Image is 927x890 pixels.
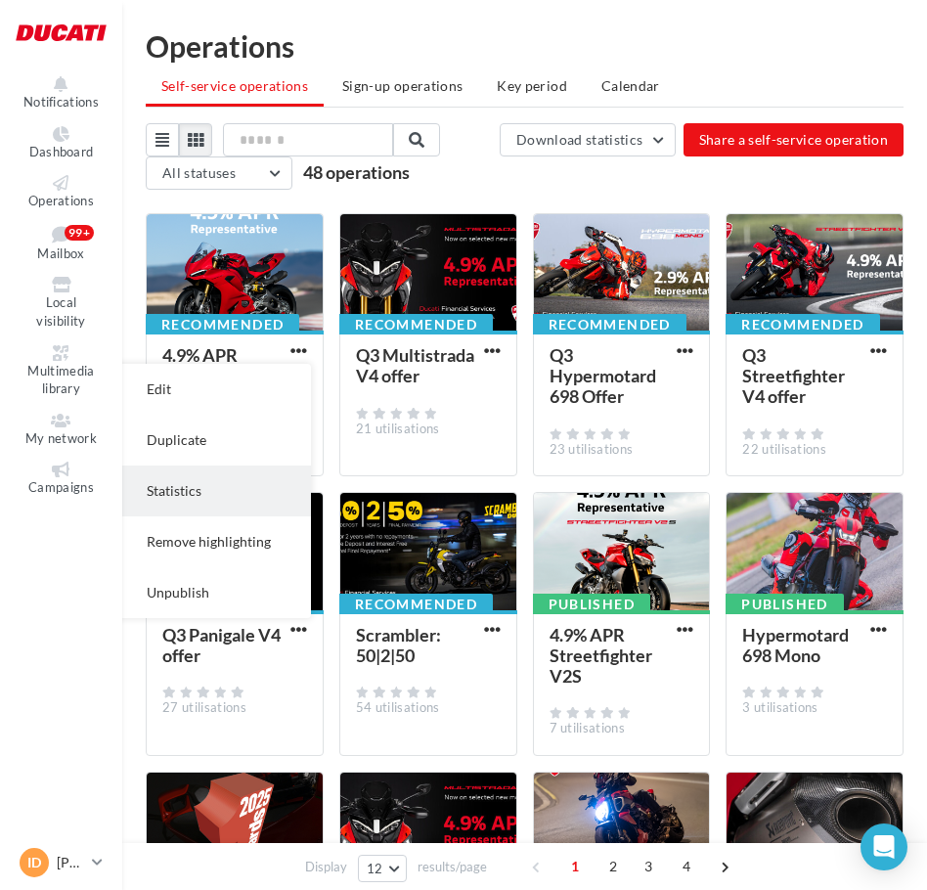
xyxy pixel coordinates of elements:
[23,94,99,110] span: Notifications
[115,415,311,466] button: Duplicate
[16,72,107,114] button: Notifications
[742,344,845,407] div: Q3 Streetfighter V4 offer
[162,164,236,181] span: All statuses
[162,624,281,666] div: Q3 Panigale V4 offer
[726,314,879,335] div: Recommended
[57,853,84,872] p: [PERSON_NAME]
[115,567,311,618] button: Unpublish
[684,123,905,156] button: Share a self-service operation
[356,699,440,715] span: 54 utilisations
[27,853,41,872] span: ID
[16,458,107,500] a: Campaigns
[16,409,107,451] a: My network
[146,31,904,61] div: Operations
[303,161,410,183] span: 48 operations
[115,466,311,516] button: Statistics
[29,144,94,159] span: Dashboard
[25,430,97,446] span: My network
[861,823,907,870] div: Open Intercom Messenger
[115,364,311,415] button: Edit
[633,851,664,882] span: 3
[533,594,651,615] div: Published
[16,221,107,266] a: Mailbox 99+
[16,844,107,881] a: ID [PERSON_NAME]
[115,516,311,567] button: Remove highlighting
[726,594,844,615] div: Published
[28,193,94,208] span: Operations
[65,225,94,241] div: 99+
[162,699,246,715] span: 27 utilisations
[36,295,85,330] span: Local visibility
[559,851,591,882] span: 1
[597,851,629,882] span: 2
[146,314,299,335] div: Recommended
[146,156,292,190] button: All statuses
[497,77,567,94] span: Key period
[356,624,441,666] div: Scrambler: 50|2|50
[27,363,94,397] span: Multimedia library
[339,314,493,335] div: Recommended
[28,479,94,495] span: Campaigns
[358,855,408,882] button: 12
[356,421,440,436] span: 21 utilisations
[162,344,264,386] div: 4.9% APR Panigale V2S
[742,441,826,457] span: 22 utilisations
[367,861,383,876] span: 12
[16,341,107,401] a: Multimedia library
[37,245,84,261] span: Mailbox
[742,624,849,666] div: Hypermotard 698 Mono
[356,344,474,386] div: Q3 Multistrada V4 offer
[16,273,107,333] a: Local visibility
[339,594,493,615] div: Recommended
[342,77,463,94] span: Sign-up operations
[533,314,686,335] div: Recommended
[16,171,107,213] a: Operations
[418,858,487,876] span: results/page
[16,122,107,164] a: Dashboard
[550,441,634,457] span: 23 utilisations
[742,699,818,715] span: 3 utilisations
[305,858,347,876] span: Display
[550,344,656,407] div: Q3 Hypermotard 698 Offer
[550,720,626,735] span: 7 utilisations
[550,624,652,687] div: 4.9% APR Streetfighter V2S
[671,851,702,882] span: 4
[516,131,643,148] span: Download statistics
[500,123,676,156] button: Download statistics
[601,77,660,94] span: Calendar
